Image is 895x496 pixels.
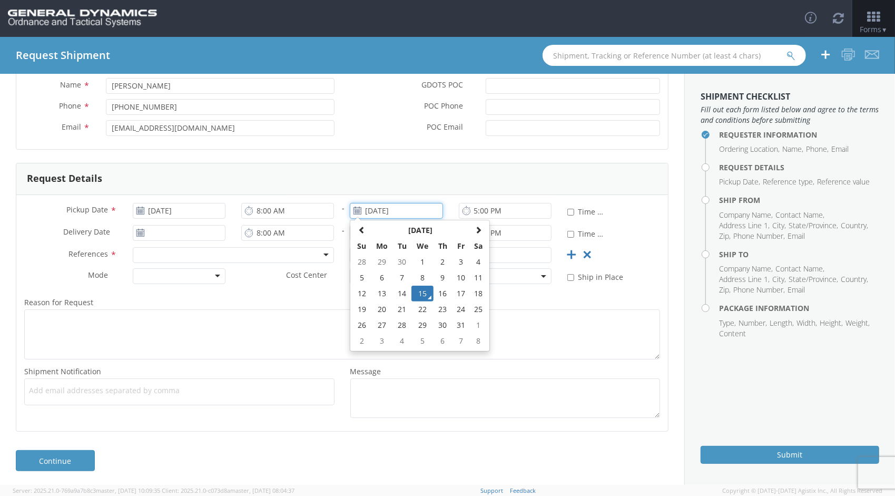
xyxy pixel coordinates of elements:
span: Name [60,80,81,90]
td: 1 [411,254,434,270]
li: Length [770,318,794,328]
li: Height [820,318,843,328]
li: Contact Name [775,264,824,274]
td: 10 [452,270,470,286]
li: Company Name [719,264,773,274]
td: 5 [411,333,434,349]
td: 24 [452,302,470,317]
td: 11 [470,270,488,286]
td: 4 [393,333,411,349]
label: Time Definite [567,205,606,217]
td: 16 [434,286,452,302]
span: master, [DATE] 08:04:37 [230,487,294,494]
span: Delivery Date [63,227,110,239]
td: 28 [352,254,371,270]
h4: Request Details [719,163,879,171]
li: Contact Name [775,210,824,220]
td: 3 [452,254,470,270]
td: 13 [371,286,393,302]
li: Company Name [719,210,773,220]
span: Message [350,366,381,376]
h4: Ship To [719,250,879,258]
li: Country [841,274,868,285]
li: Phone Number [733,285,785,295]
li: Email [788,231,805,241]
li: State/Province [789,274,838,285]
a: Continue [16,450,95,471]
span: POC Phone [424,101,463,113]
th: Tu [393,238,411,254]
td: 20 [371,302,393,317]
label: Ship in Place [567,270,625,283]
td: 2 [434,254,452,270]
li: Email [831,144,849,154]
td: 26 [352,317,371,333]
td: 21 [393,302,411,317]
span: Reason for Request [24,297,93,307]
td: 25 [470,302,488,317]
span: Pickup Date [66,205,108,215]
h4: Package Information [719,304,879,312]
td: 30 [434,317,452,333]
th: We [411,238,434,254]
span: Phone [59,101,81,111]
td: 19 [352,302,371,317]
td: 22 [411,302,434,317]
h3: Shipment Checklist [701,92,879,102]
span: Cost Center [286,270,327,282]
a: Feedback [510,487,536,494]
td: 7 [393,270,411,286]
span: Forms [860,24,888,34]
li: Name [782,144,803,154]
input: Time Definite [567,231,574,238]
li: Zip [719,231,731,241]
td: 17 [452,286,470,302]
li: Zip [719,285,731,295]
li: City [772,220,786,231]
td: 9 [434,270,452,286]
span: Add email addresses separated by comma [29,385,330,396]
li: Reference type [763,177,814,187]
span: POC Email [427,122,463,134]
h4: Requester Information [719,131,879,139]
span: GDOTS POC [421,80,463,92]
span: References [68,249,108,259]
li: Reference value [817,177,870,187]
td: 28 [393,317,411,333]
th: Mo [371,238,393,254]
span: Fill out each form listed below and agree to the terms and conditions before submitting [701,104,879,125]
td: 29 [411,317,434,333]
td: 8 [470,333,488,349]
span: Previous Month [358,226,366,234]
td: 4 [470,254,488,270]
td: 2 [352,333,371,349]
li: Phone Number [733,231,785,241]
h4: Request Shipment [16,50,110,61]
span: master, [DATE] 10:09:35 [96,487,160,494]
button: Submit [701,446,879,464]
li: Weight [845,318,870,328]
td: 12 [352,286,371,302]
span: Client: 2025.21.0-c073d8a [162,487,294,494]
span: Server: 2025.21.0-769a9a7b8c3 [13,487,160,494]
td: 6 [434,333,452,349]
input: Ship in Place [567,274,574,281]
td: 30 [393,254,411,270]
th: Select Month [371,222,469,238]
span: Email [62,122,81,132]
li: Phone [806,144,829,154]
li: Content [719,328,746,339]
li: Address Line 1 [719,220,770,231]
li: Country [841,220,868,231]
li: Width [796,318,817,328]
span: Mode [88,270,108,280]
td: 31 [452,317,470,333]
span: Copyright © [DATE]-[DATE] Agistix Inc., All Rights Reserved [722,487,882,495]
td: 7 [452,333,470,349]
td: 15 [411,286,434,302]
td: 1 [470,317,488,333]
span: Shipment Notification [24,366,101,376]
td: 14 [393,286,411,302]
h4: Ship From [719,196,879,204]
td: 6 [371,270,393,286]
